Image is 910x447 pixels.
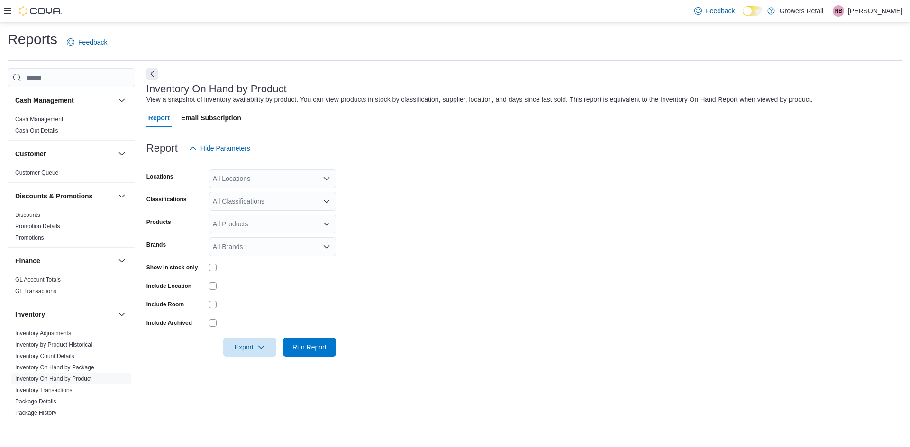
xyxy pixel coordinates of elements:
[116,148,127,160] button: Customer
[8,167,135,182] div: Customer
[833,5,844,17] div: Noelle Bernabe
[15,223,60,230] a: Promotion Details
[15,191,92,201] h3: Discounts & Promotions
[15,191,114,201] button: Discounts & Promotions
[15,341,92,348] a: Inventory by Product Historical
[323,243,330,250] button: Open list of options
[146,241,166,249] label: Brands
[15,341,92,349] span: Inventory by Product Historical
[15,409,56,417] span: Package History
[292,342,327,352] span: Run Report
[116,309,127,320] button: Inventory
[323,220,330,228] button: Open list of options
[63,33,111,52] a: Feedback
[15,169,58,177] span: Customer Queue
[19,6,62,16] img: Cova
[15,149,46,159] h3: Customer
[15,256,40,266] h3: Finance
[146,143,178,154] h3: Report
[780,5,824,17] p: Growers Retail
[15,127,58,134] a: Cash Out Details
[146,301,184,308] label: Include Room
[8,114,135,140] div: Cash Management
[78,37,107,47] span: Feedback
[146,83,287,95] h3: Inventory On Hand by Product
[706,6,735,16] span: Feedback
[15,398,56,405] a: Package Details
[8,30,57,49] h1: Reports
[146,218,171,226] label: Products
[15,398,56,405] span: Package Details
[15,375,91,382] a: Inventory On Hand by Product
[835,5,843,17] span: NB
[283,338,336,357] button: Run Report
[146,95,813,105] div: View a snapshot of inventory availability by product. You can view products in stock by classific...
[15,96,74,105] h3: Cash Management
[15,96,114,105] button: Cash Management
[15,330,71,337] a: Inventory Adjustments
[15,364,94,371] a: Inventory On Hand by Package
[200,143,250,153] span: Hide Parameters
[8,209,135,247] div: Discounts & Promotions
[15,310,114,319] button: Inventory
[229,338,271,357] span: Export
[15,212,40,218] a: Discounts
[15,387,73,393] a: Inventory Transactions
[15,421,64,428] a: Product Expirations
[848,5,902,17] p: [PERSON_NAME]
[15,310,45,319] h3: Inventory
[146,68,158,80] button: Next
[8,274,135,301] div: Finance
[15,410,56,416] a: Package History
[146,282,191,290] label: Include Location
[15,288,56,295] a: GL Transactions
[15,256,114,266] button: Finance
[743,6,763,16] input: Dark Mode
[116,190,127,202] button: Discounts & Promotions
[15,127,58,134] span: Cash Out Details
[146,264,198,271] label: Show in stock only
[148,108,170,127] span: Report
[116,95,127,106] button: Cash Management
[223,338,276,357] button: Export
[691,1,738,20] a: Feedback
[15,277,61,283] a: GL Account Totals
[116,255,127,267] button: Finance
[15,211,40,219] span: Discounts
[323,175,330,182] button: Open list of options
[827,5,829,17] p: |
[15,116,63,123] a: Cash Management
[146,196,187,203] label: Classifications
[15,234,44,241] a: Promotions
[185,139,254,158] button: Hide Parameters
[15,375,91,383] span: Inventory On Hand by Product
[15,353,74,359] a: Inventory Count Details
[15,149,114,159] button: Customer
[15,170,58,176] a: Customer Queue
[181,108,241,127] span: Email Subscription
[323,197,330,205] button: Open list of options
[146,319,192,327] label: Include Archived
[146,173,173,180] label: Locations
[15,234,44,241] span: Promotions
[15,276,61,284] span: GL Account Totals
